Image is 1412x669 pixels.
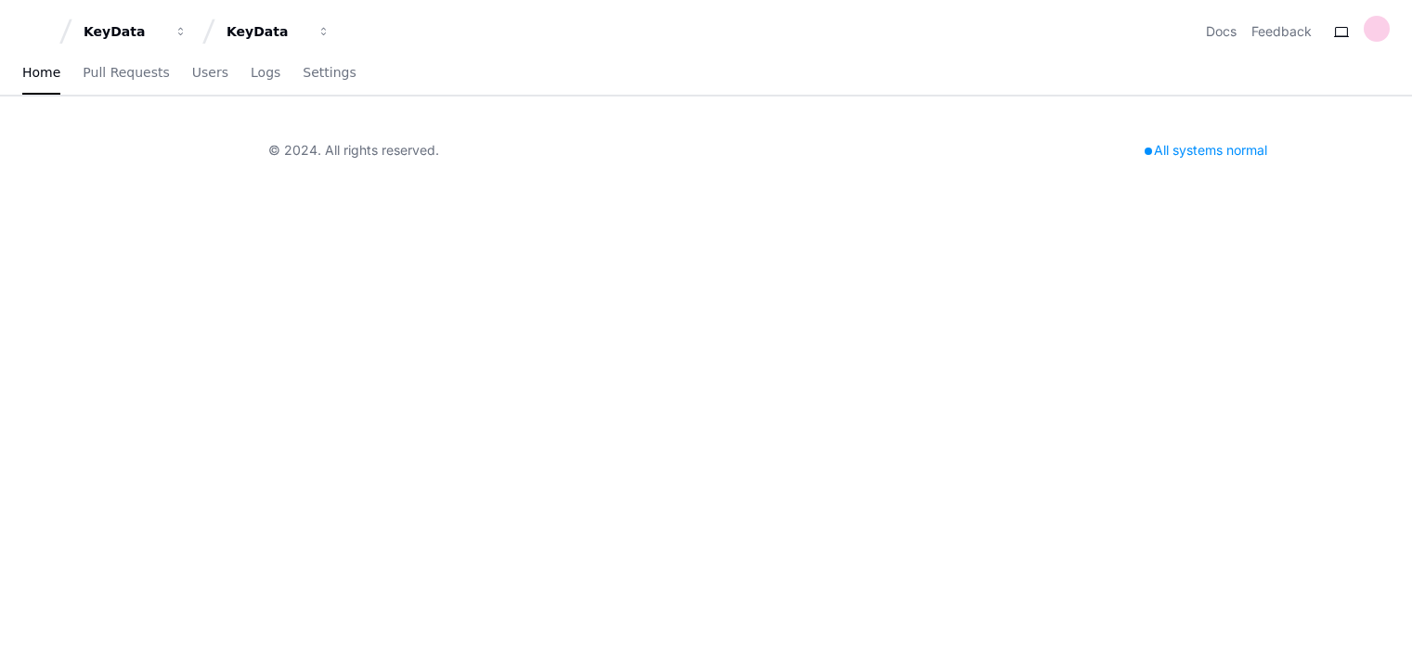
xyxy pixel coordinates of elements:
[219,15,338,48] button: KeyData
[303,52,356,95] a: Settings
[84,22,163,41] div: KeyData
[192,52,228,95] a: Users
[251,52,280,95] a: Logs
[83,52,169,95] a: Pull Requests
[1133,137,1278,163] div: All systems normal
[192,67,228,78] span: Users
[76,15,195,48] button: KeyData
[83,67,169,78] span: Pull Requests
[227,22,306,41] div: KeyData
[268,141,439,160] div: © 2024. All rights reserved.
[303,67,356,78] span: Settings
[1206,22,1237,41] a: Docs
[1251,22,1312,41] button: Feedback
[251,67,280,78] span: Logs
[22,52,60,95] a: Home
[22,67,60,78] span: Home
